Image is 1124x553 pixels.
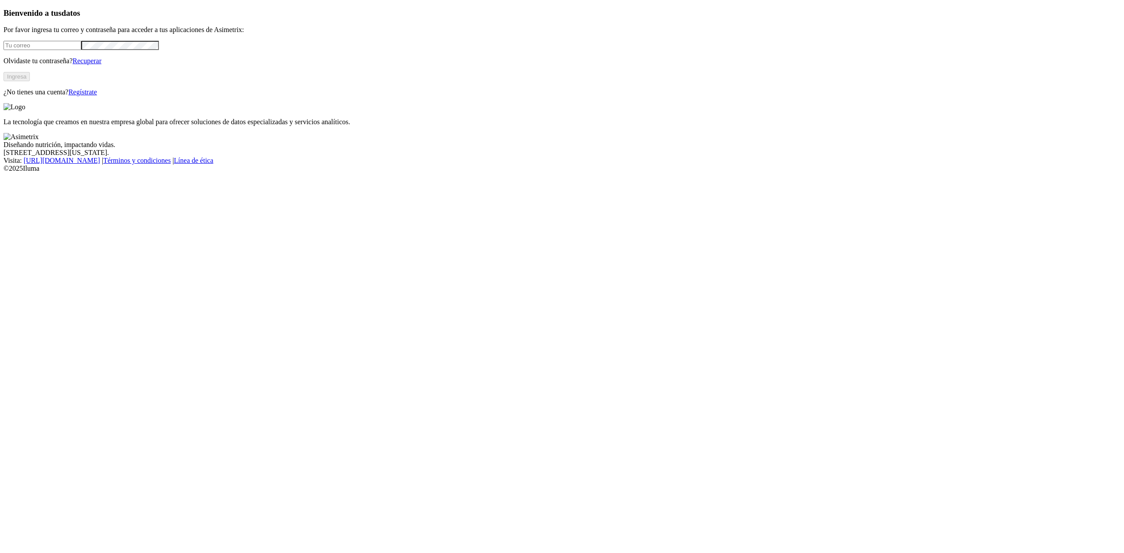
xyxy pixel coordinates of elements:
[4,57,1120,65] p: Olvidaste tu contraseña?
[61,8,80,18] span: datos
[103,157,171,164] a: Términos y condiciones
[4,141,1120,149] div: Diseñando nutrición, impactando vidas.
[4,26,1120,34] p: Por favor ingresa tu correo y contraseña para acceder a tus aplicaciones de Asimetrix:
[4,103,25,111] img: Logo
[4,8,1120,18] h3: Bienvenido a tus
[4,165,1120,172] div: © 2025 Iluma
[4,118,1120,126] p: La tecnología que creamos en nuestra empresa global para ofrecer soluciones de datos especializad...
[174,157,213,164] a: Línea de ética
[4,41,81,50] input: Tu correo
[4,88,1120,96] p: ¿No tienes una cuenta?
[24,157,100,164] a: [URL][DOMAIN_NAME]
[4,157,1120,165] div: Visita : | |
[68,88,97,96] a: Regístrate
[72,57,101,65] a: Recuperar
[4,72,30,81] button: Ingresa
[4,133,39,141] img: Asimetrix
[4,149,1120,157] div: [STREET_ADDRESS][US_STATE].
